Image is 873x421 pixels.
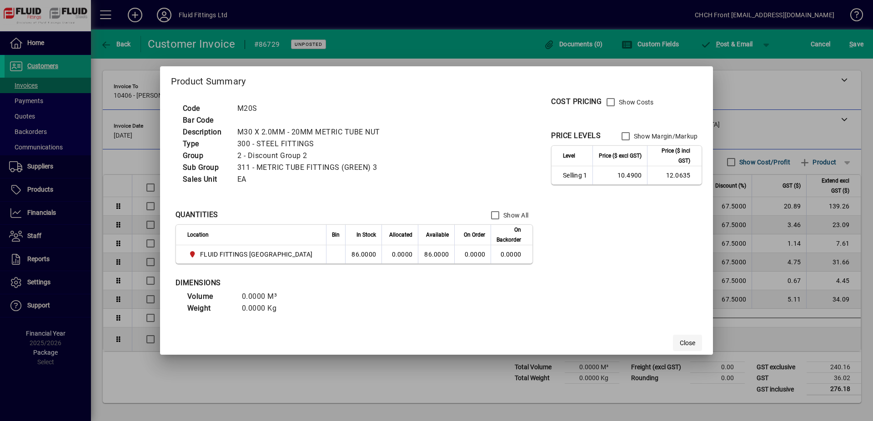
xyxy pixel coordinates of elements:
td: 2 - Discount Group 2 [233,150,391,162]
td: Weight [183,302,237,314]
td: Sales Unit [178,173,233,185]
td: Volume [183,291,237,302]
td: M20S [233,103,391,114]
span: Close [680,338,695,348]
div: PRICE LEVELS [551,130,601,141]
span: In Stock [356,230,376,240]
td: 311 - METRIC TUBE FITTINGS (GREEN) 3 [233,162,391,173]
span: FLUID FITTINGS [GEOGRAPHIC_DATA] [200,250,312,259]
button: Close [673,335,702,351]
td: Code [178,103,233,114]
td: 0.0000 M³ [237,291,292,302]
label: Show All [502,211,528,220]
span: Available [426,230,449,240]
div: QUANTITIES [176,209,218,220]
td: Type [178,138,233,150]
span: On Order [464,230,485,240]
span: Selling 1 [563,171,587,180]
td: Sub Group [178,162,233,173]
div: COST PRICING [551,96,602,107]
td: 0.0000 [491,245,532,263]
td: 86.0000 [418,245,454,263]
span: On Backorder [497,225,521,245]
label: Show Costs [617,98,654,107]
td: EA [233,173,391,185]
td: Group [178,150,233,162]
div: DIMENSIONS [176,277,403,288]
td: 0.0000 Kg [237,302,292,314]
td: Description [178,126,233,138]
td: Bar Code [178,114,233,126]
td: 86.0000 [345,245,381,263]
td: 300 - STEEL FITTINGS [233,138,391,150]
label: Show Margin/Markup [632,132,698,141]
span: Price ($ excl GST) [599,151,642,161]
td: 10.4900 [592,166,647,184]
span: Level [563,151,575,161]
span: Allocated [389,230,412,240]
h2: Product Summary [160,66,713,93]
td: 0.0000 [381,245,418,263]
td: 12.0635 [647,166,702,184]
span: FLUID FITTINGS CHRISTCHURCH [187,249,316,260]
span: Bin [332,230,340,240]
span: Location [187,230,209,240]
span: 0.0000 [465,251,486,258]
td: M30 X 2.0MM - 20MM METRIC TUBE NUT [233,126,391,138]
span: Price ($ incl GST) [653,146,690,166]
